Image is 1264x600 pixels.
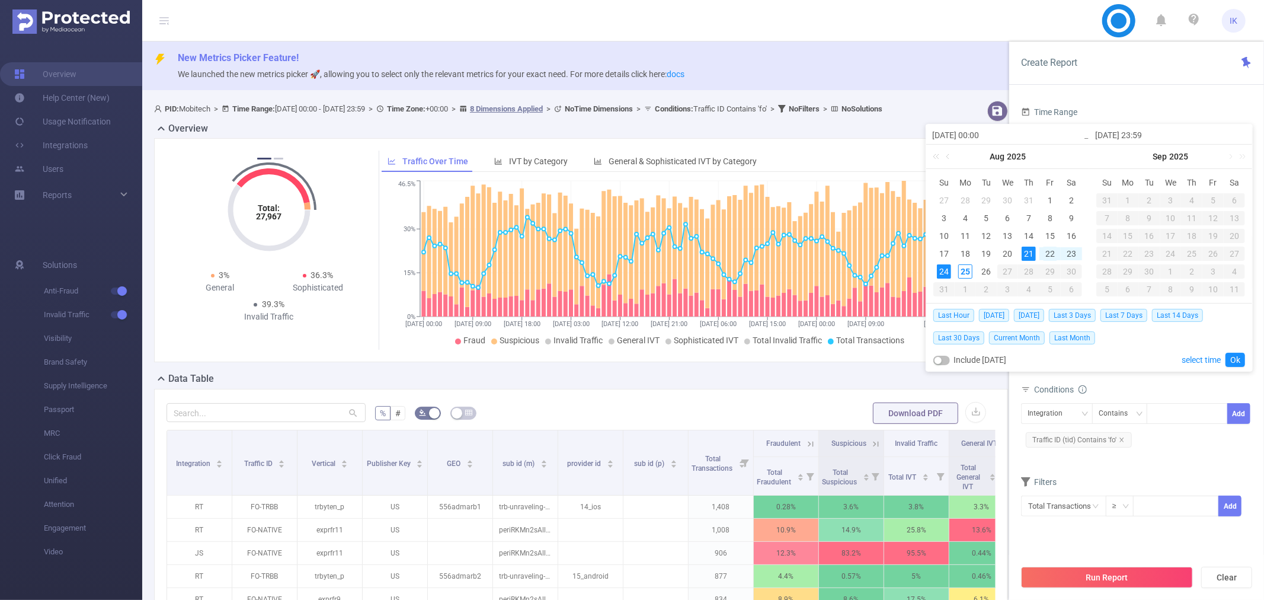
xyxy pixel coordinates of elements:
div: 30 [1000,193,1015,208]
span: Traffic ID Contains 'fo' [655,104,767,113]
div: 2 [1064,193,1079,208]
div: 11 [1224,282,1245,296]
td: July 31, 2025 [1018,192,1039,209]
th: Thu [1181,174,1202,192]
td: October 11, 2025 [1224,280,1245,298]
a: docs [667,69,684,79]
div: 23 [1064,247,1079,261]
tspan: 27,967 [257,212,282,221]
div: 27 [997,264,1019,279]
a: Users [14,157,63,181]
th: Fri [1202,174,1224,192]
td: July 29, 2025 [976,192,997,209]
div: 27 [937,193,951,208]
i: icon: line-chart [388,157,396,165]
span: 39.3% [262,299,284,309]
td: August 3, 2025 [933,209,955,227]
td: October 3, 2025 [1202,263,1224,280]
div: Invalid Traffic [220,311,318,323]
span: We launched the new metrics picker 🚀, allowing you to select only the relevant metrics for your e... [178,69,684,79]
span: Click Fraud [44,445,142,469]
div: 28 [1096,264,1118,279]
div: 3 [937,211,951,225]
div: 14 [1096,229,1118,243]
button: Download PDF [873,403,958,424]
td: August 9, 2025 [1061,209,1082,227]
td: September 3, 2025 [997,280,1019,298]
span: Mobitech [DATE] 00:00 - [DATE] 23:59 +00:00 [154,104,882,113]
div: 4 [958,211,972,225]
a: Last year (Control + left) [930,145,946,168]
a: Next year (Control + right) [1233,145,1248,168]
div: 1 [1160,264,1182,279]
div: 18 [1181,229,1202,243]
div: 21 [1096,247,1118,261]
div: 28 [1018,264,1039,279]
a: Help Center (New) [14,86,110,110]
td: September 24, 2025 [1160,245,1182,263]
td: August 23, 2025 [1061,245,1082,263]
div: 1 [1118,193,1139,208]
div: 9 [1064,211,1079,225]
tspan: Total: [258,203,280,213]
span: Th [1181,177,1202,188]
div: ≥ [1112,496,1125,516]
span: Solutions [43,253,77,277]
div: 1 [1043,193,1057,208]
div: 4 [1181,193,1202,208]
td: August 27, 2025 [997,263,1019,280]
td: October 1, 2025 [1160,263,1182,280]
div: 26 [980,264,994,279]
td: September 23, 2025 [1139,245,1160,263]
i: icon: down [1081,410,1089,419]
div: 6 [1061,282,1082,296]
a: 2025 [1169,145,1190,168]
div: 26 [1202,247,1224,261]
td: August 31, 2025 [1096,192,1118,209]
td: October 9, 2025 [1181,280,1202,298]
td: October 4, 2025 [1224,263,1245,280]
span: Attention [44,493,142,516]
div: 3 [1202,264,1224,279]
div: 6 [1000,211,1015,225]
div: 27 [1224,247,1245,261]
td: September 26, 2025 [1202,245,1224,263]
b: PID: [165,104,179,113]
td: September 29, 2025 [1118,263,1139,280]
td: September 9, 2025 [1139,209,1160,227]
span: > [767,104,778,113]
div: 8 [1160,282,1182,296]
td: September 16, 2025 [1139,227,1160,245]
i: icon: down [1122,503,1129,511]
th: Sun [933,174,955,192]
tspan: 0% [407,313,415,321]
span: [DATE] [979,309,1009,322]
i: icon: bg-colors [419,409,426,416]
tspan: [DATE] 18:00 [504,320,540,328]
button: Clear [1201,567,1252,588]
a: Sep [1152,145,1169,168]
span: Passport [44,398,142,422]
div: 12 [980,229,994,243]
span: Video [44,540,142,564]
td: August 20, 2025 [997,245,1019,263]
div: 29 [980,193,994,208]
span: [DATE] [1014,309,1044,322]
span: 3% [219,270,230,280]
span: MRC [44,422,142,445]
td: September 17, 2025 [1160,227,1182,245]
td: August 16, 2025 [1061,227,1082,245]
tspan: 15% [404,269,415,277]
span: New Metrics Picker Feature! [178,52,299,63]
span: Last 14 Days [1152,309,1203,322]
span: Fr [1202,177,1224,188]
td: October 8, 2025 [1160,280,1182,298]
div: 8 [1043,211,1057,225]
td: September 4, 2025 [1018,280,1039,298]
td: August 25, 2025 [955,263,976,280]
span: Last 3 Days [1049,309,1096,322]
td: September 14, 2025 [1096,227,1118,245]
span: Reports [43,190,72,200]
td: September 6, 2025 [1224,192,1245,209]
td: August 10, 2025 [933,227,955,245]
